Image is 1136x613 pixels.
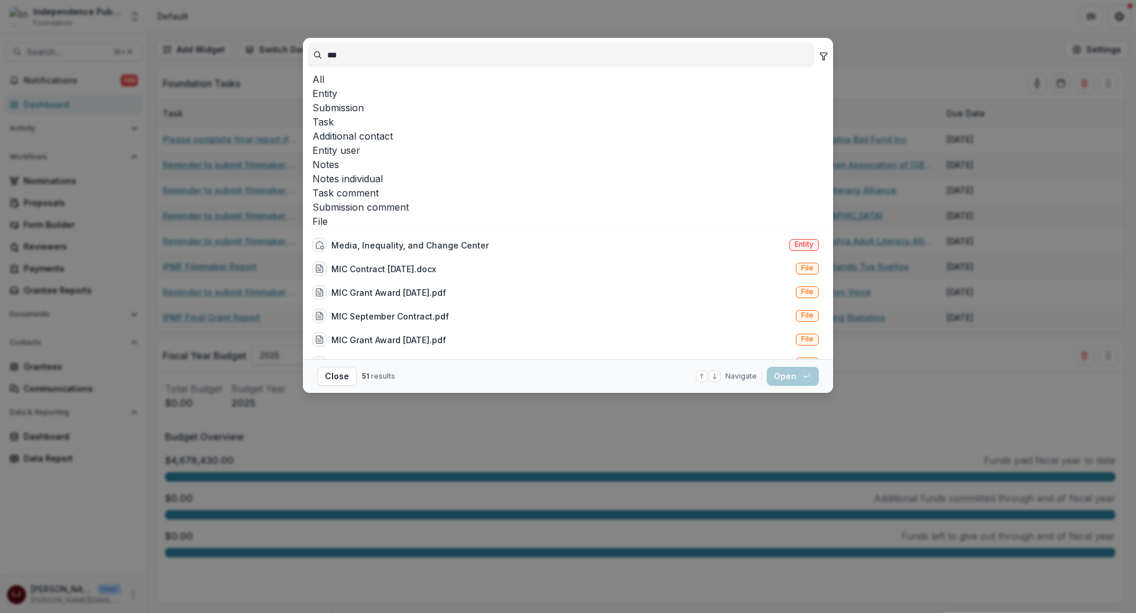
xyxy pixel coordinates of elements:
button: All [308,72,324,86]
div: MIC Grant Award [DATE].pdf [331,334,446,346]
div: Media, Inequality, and Change Center [331,239,489,251]
span: Navigate [725,371,757,382]
span: File [801,311,814,320]
span: File [801,288,814,296]
div: MIC Grant Award [DATE].pdf [331,286,446,299]
span: Entity [795,240,814,249]
button: File [308,214,328,228]
button: Additional contact [308,129,393,143]
button: Entity user [308,143,360,157]
span: results [371,372,395,380]
button: Close [317,367,357,386]
span: File [801,264,814,272]
button: Task [308,115,334,129]
div: MIC Contract [DATE].docx [331,263,436,275]
button: Entity [308,86,337,101]
span: File [801,359,814,367]
div: MIC September Contract.pdf [331,310,449,322]
span: 51 [362,372,369,380]
button: Notes [308,157,339,172]
button: Submission comment [308,200,409,214]
span: File [801,335,814,343]
button: toggle filters [819,48,828,62]
button: Notes individual [308,172,383,186]
div: MIC Contract [DATE].docx [331,357,436,370]
button: Submission [308,101,364,115]
button: Task comment [308,186,379,200]
button: Open [767,367,819,386]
